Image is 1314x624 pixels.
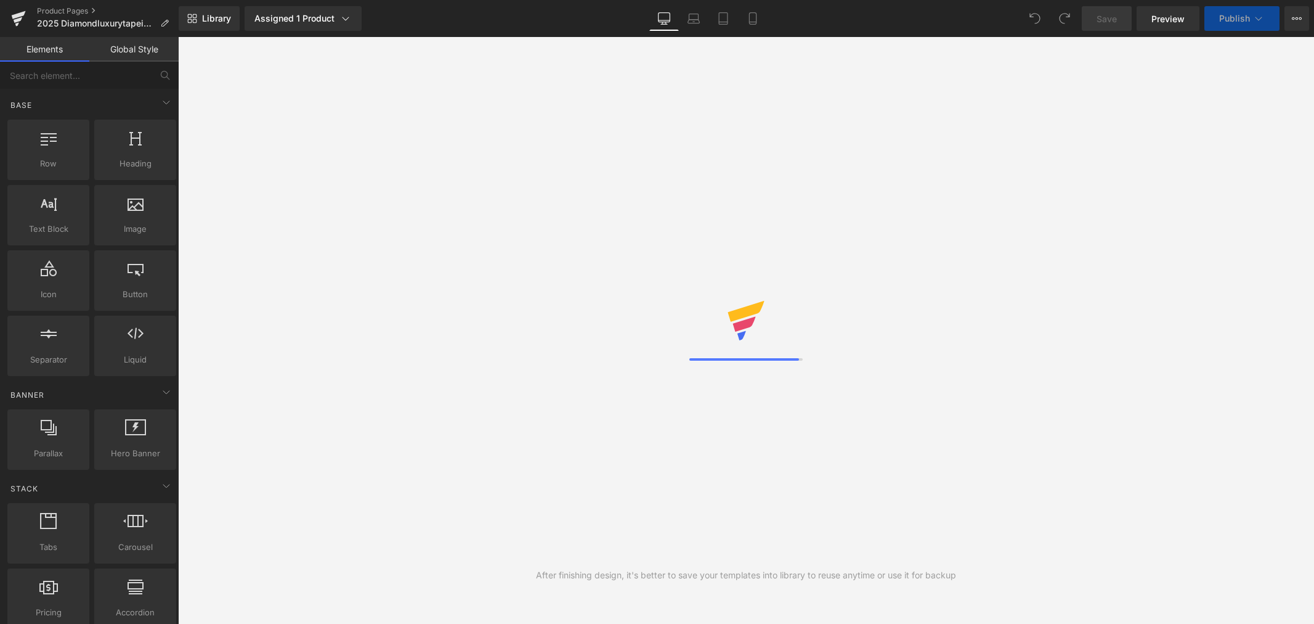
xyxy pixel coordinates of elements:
[738,6,768,31] a: Mobile
[98,353,172,366] span: Liquid
[1052,6,1077,31] button: Redo
[202,13,231,24] span: Library
[11,288,86,301] span: Icon
[1137,6,1199,31] a: Preview
[1284,6,1309,31] button: More
[254,12,352,25] div: Assigned 1 Product
[98,157,172,170] span: Heading
[98,447,172,460] span: Hero Banner
[679,6,708,31] a: Laptop
[9,483,39,495] span: Stack
[1219,14,1250,23] span: Publish
[89,37,179,62] a: Global Style
[1023,6,1047,31] button: Undo
[11,223,86,236] span: Text Block
[536,569,956,582] div: After finishing design, it's better to save your templates into library to reuse anytime or use i...
[11,606,86,619] span: Pricing
[37,6,179,16] a: Product Pages
[98,223,172,236] span: Image
[1151,12,1185,25] span: Preview
[98,541,172,554] span: Carousel
[37,18,155,28] span: 2025 Diamondluxurytapein Copy
[11,447,86,460] span: Parallax
[1097,12,1117,25] span: Save
[98,288,172,301] span: Button
[9,389,46,401] span: Banner
[649,6,679,31] a: Desktop
[9,99,33,111] span: Base
[1204,6,1280,31] button: Publish
[11,541,86,554] span: Tabs
[11,353,86,366] span: Separator
[179,6,240,31] a: New Library
[11,157,86,170] span: Row
[98,606,172,619] span: Accordion
[708,6,738,31] a: Tablet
